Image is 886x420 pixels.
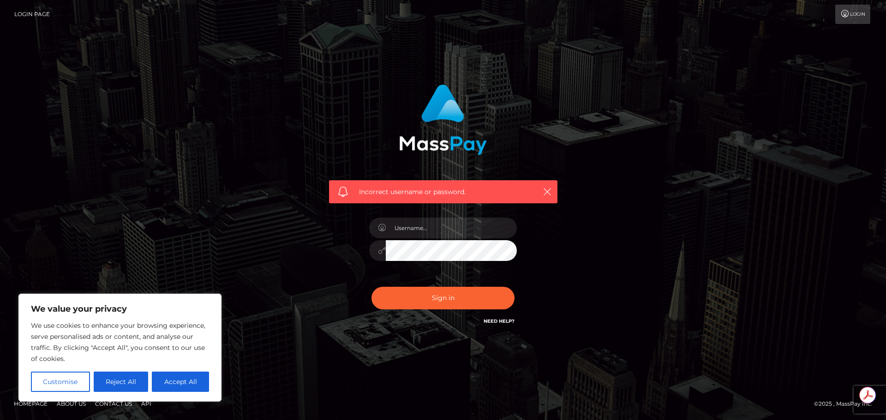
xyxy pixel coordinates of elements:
a: Homepage [10,396,51,411]
a: About Us [53,396,90,411]
img: MassPay Login [399,84,487,155]
div: We value your privacy [18,294,221,402]
span: Incorrect username or password. [359,187,527,197]
button: Customise [31,372,90,392]
p: We use cookies to enhance your browsing experience, serve personalised ads or content, and analys... [31,320,209,364]
p: We value your privacy [31,303,209,314]
button: Accept All [152,372,209,392]
a: Need Help? [484,318,515,324]
a: API [138,396,155,411]
a: Login Page [14,5,50,24]
a: Contact Us [91,396,136,411]
button: Sign in [371,287,515,309]
input: Username... [386,218,517,238]
a: Login [835,5,870,24]
button: Reject All [94,372,149,392]
div: © 2025 , MassPay Inc. [814,399,879,409]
